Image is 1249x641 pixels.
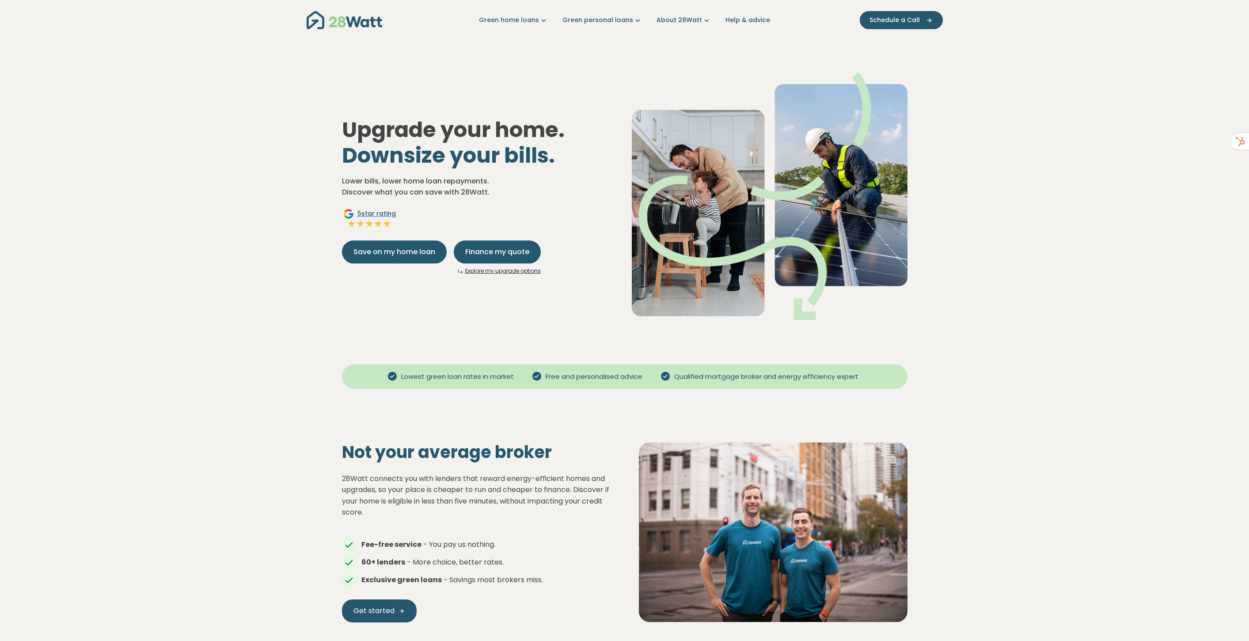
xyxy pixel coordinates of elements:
a: Green home loans [479,15,548,25]
span: Get started [353,606,395,616]
strong: Exclusive green loans [361,575,442,585]
a: Explore my upgrade options [465,267,541,275]
span: 5 star rating [357,209,396,218]
h1: Upgrade your home. [342,117,618,168]
span: - Savings most brokers miss. [444,575,543,585]
a: About 28Watt [657,15,711,25]
span: Schedule a Call [869,15,920,25]
img: Solar panel installation on a residential roof [639,443,907,622]
a: Google5star ratingFull starFull starFull starFull starFull star [342,209,397,230]
span: Qualified mortgage broker and energy efficiency expert [671,372,862,382]
strong: Fee-free service [361,539,421,549]
span: Downsize your bills. [342,141,555,170]
a: Get started [342,599,417,622]
span: Save on my home loan [353,247,435,257]
span: Free and personalised advice [542,372,646,382]
p: Lower bills, lower home loan repayments. Discover what you can save with 28Watt. [342,176,618,198]
img: 28Watt [307,11,382,29]
span: Finance my quote [465,247,529,257]
strong: 60+ lenders [361,557,405,567]
img: Dad helping toddler [632,72,907,320]
nav: Main navigation [307,9,943,31]
img: Full star [365,219,374,228]
span: - More choice, better rates. [407,557,504,567]
span: - You pay us nothing. [423,539,495,549]
a: Green personal loans [562,15,642,25]
img: Full star [356,219,365,228]
a: Help & advice [725,15,770,25]
h2: Not your average broker [342,442,611,462]
p: 28Watt connects you with lenders that reward energy-efficient homes and upgrades, so your place i... [342,473,611,518]
img: Full star [383,219,391,228]
span: Lowest green loan rates in market [398,372,517,382]
img: Full star [347,219,356,228]
img: Google [343,209,354,219]
button: Finance my quote [454,240,541,263]
button: Schedule a Call [860,11,943,29]
img: Full star [374,219,383,228]
button: Save on my home loan [342,240,447,263]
